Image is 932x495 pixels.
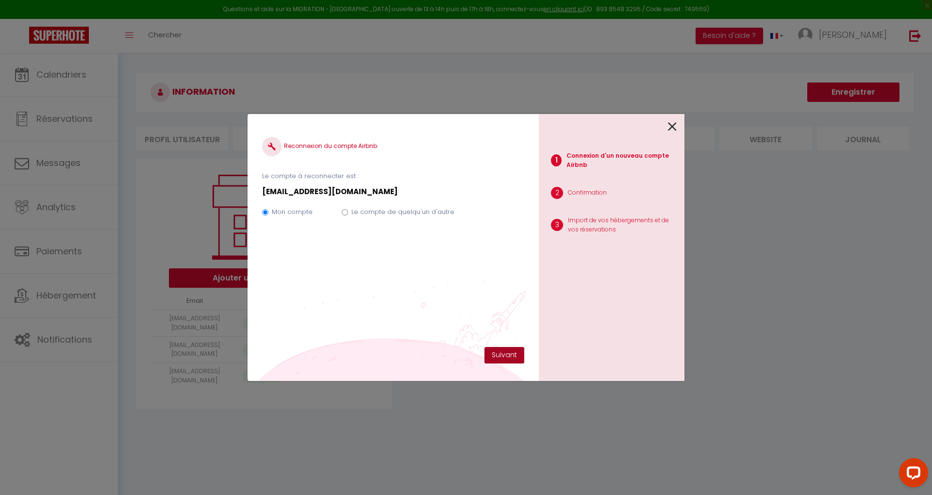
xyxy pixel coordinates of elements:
span: 2 [551,187,563,199]
button: Suivant [484,347,524,363]
p: Connexion d'un nouveau compte Airbnb [566,151,677,170]
p: Confirmation [568,188,607,198]
iframe: LiveChat chat widget [891,454,932,495]
label: Le compte de quelqu'un d'autre [351,207,454,217]
p: [EMAIL_ADDRESS][DOMAIN_NAME] [262,186,524,198]
label: Mon compte [272,207,313,217]
p: Le compte à reconnecter est : [262,171,524,181]
p: Import de vos hébergements et de vos réservations [568,216,677,234]
span: 1 [551,154,562,166]
h4: Reconnexion du compte Airbnb [262,137,524,156]
span: 3 [551,219,563,231]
